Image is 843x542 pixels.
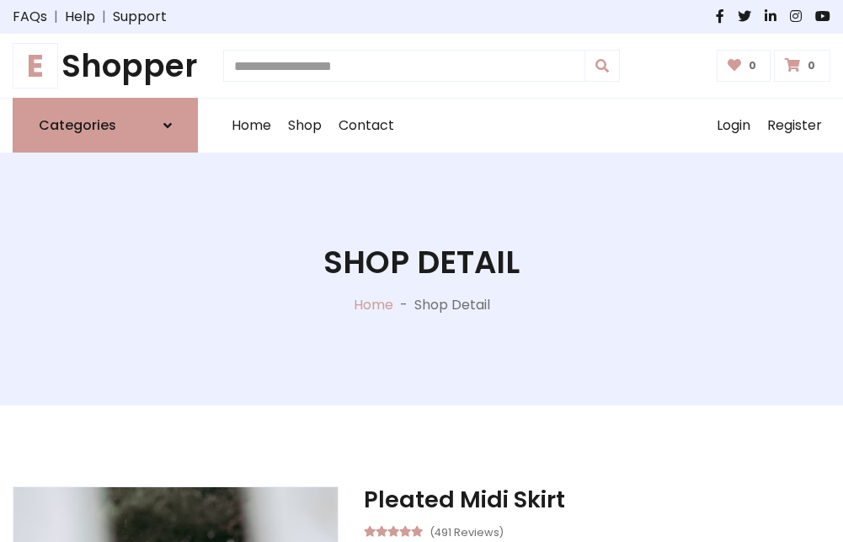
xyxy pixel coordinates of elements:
a: Support [113,7,167,27]
a: Categories [13,98,198,153]
span: | [47,7,65,27]
p: - [393,295,414,315]
h1: Shop Detail [323,244,520,281]
a: 0 [717,50,771,82]
span: 0 [803,58,819,73]
span: E [13,43,58,89]
p: Shop Detail [414,295,490,315]
a: FAQs [13,7,47,27]
span: | [95,7,113,27]
a: Home [354,295,393,314]
a: Register [759,99,830,153]
a: Home [223,99,280,153]
a: 0 [774,50,830,82]
small: (491 Reviews) [430,521,504,541]
h1: Shopper [13,47,198,84]
span: 0 [744,58,760,73]
a: Login [708,99,759,153]
a: EShopper [13,47,198,84]
a: Help [65,7,95,27]
h3: Pleated Midi Skirt [364,486,830,513]
a: Contact [330,99,403,153]
a: Shop [280,99,330,153]
h6: Categories [39,117,116,133]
